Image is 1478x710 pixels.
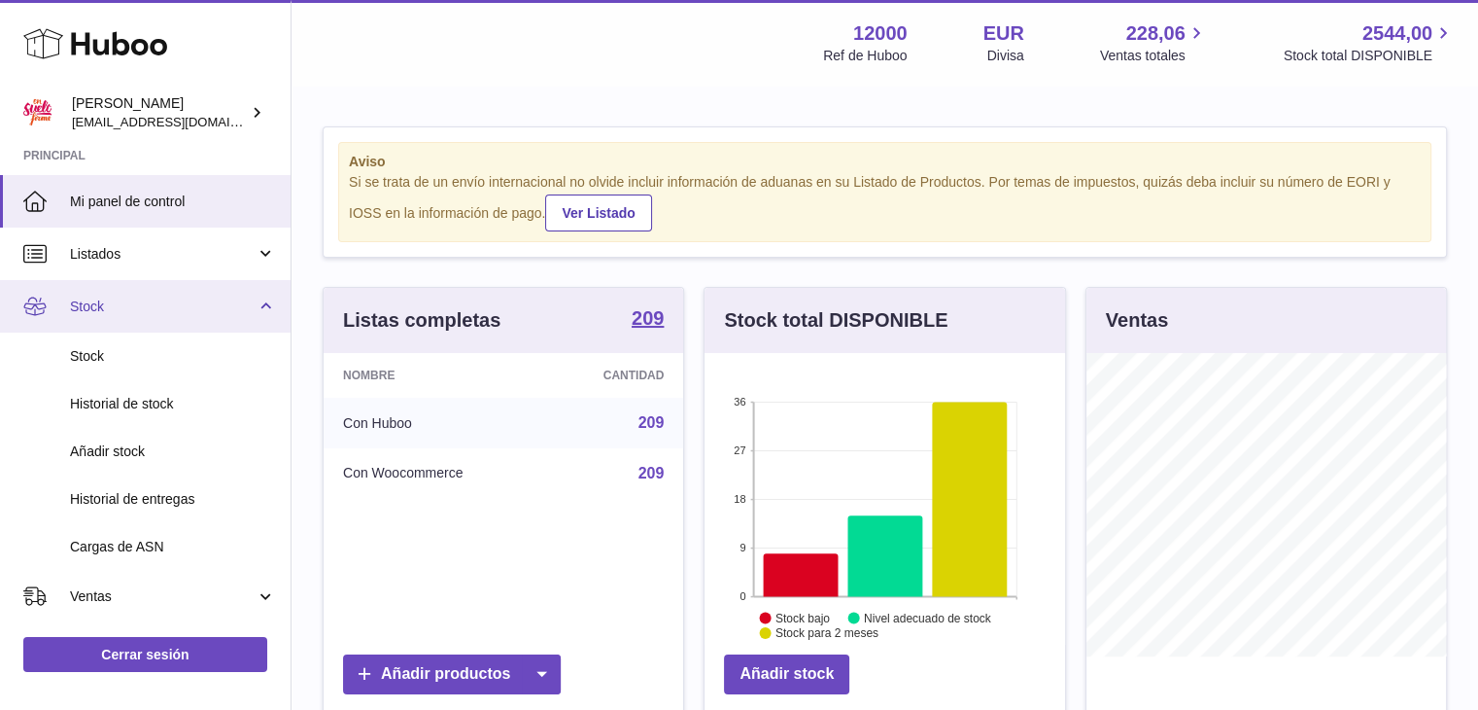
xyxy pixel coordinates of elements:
a: 209 [638,414,665,431]
th: Cantidad [544,353,683,398]
text: 0 [740,590,746,602]
a: 209 [638,465,665,481]
span: Stock total DISPONIBLE [1284,47,1455,65]
a: Ver Listado [545,195,651,231]
div: Divisa [987,47,1024,65]
a: 2544,00 Stock total DISPONIBLE [1284,20,1455,65]
text: Stock bajo [775,611,830,624]
span: 2544,00 [1362,20,1432,47]
text: 18 [735,493,746,505]
th: Nombre [324,353,544,398]
div: Si se trata de un envío internacional no olvide incluir información de aduanas en su Listado de P... [349,173,1421,231]
span: Listados [70,245,256,264]
span: 228,06 [1126,20,1186,47]
div: Ref de Huboo [823,47,907,65]
text: Nivel adecuado de stock [864,611,992,624]
text: 27 [735,444,746,456]
h3: Ventas [1106,307,1168,334]
a: 209 [632,308,664,332]
text: Stock para 2 meses [775,626,878,640]
text: 9 [740,542,746,553]
strong: EUR [983,20,1024,47]
text: 36 [735,396,746,408]
span: Cargas de ASN [70,538,276,556]
a: 228,06 Ventas totales [1100,20,1208,65]
h3: Stock total DISPONIBLE [724,307,947,334]
strong: 209 [632,308,664,328]
a: Añadir stock [724,655,849,694]
td: Con Woocommerce [324,448,544,499]
a: Añadir productos [343,655,561,694]
span: Historial de entregas [70,490,276,509]
span: Añadir stock [70,443,276,461]
span: [EMAIL_ADDRESS][DOMAIN_NAME] [72,114,286,129]
strong: Aviso [349,153,1421,171]
span: Ventas totales [1100,47,1208,65]
span: Ventas [70,587,256,606]
strong: 12000 [853,20,908,47]
a: Cerrar sesión [23,637,267,672]
td: Con Huboo [324,398,544,448]
img: mar@ensuelofirme.com [23,98,52,127]
span: Mi panel de control [70,193,276,211]
span: Stock [70,347,276,366]
h3: Listas completas [343,307,500,334]
span: Stock [70,298,256,316]
span: Historial de stock [70,395,276,413]
div: [PERSON_NAME] [72,94,247,131]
